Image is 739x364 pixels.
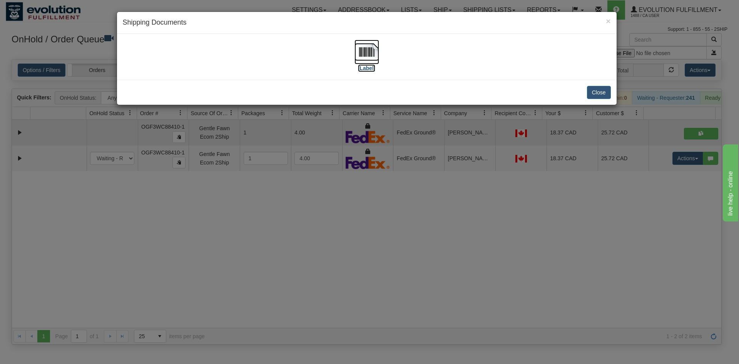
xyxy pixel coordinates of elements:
label: [Label] [358,64,376,72]
a: [Label] [354,48,379,71]
h4: Shipping Documents [123,18,611,28]
div: live help - online [6,5,71,14]
span: × [606,17,610,25]
button: Close [587,86,611,99]
img: barcode.jpg [354,40,379,64]
button: Close [606,17,610,25]
iframe: chat widget [721,143,738,221]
